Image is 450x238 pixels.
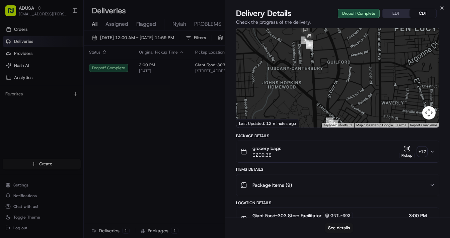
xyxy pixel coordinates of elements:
[399,153,415,158] div: Pickup
[306,40,313,48] div: 5
[13,97,51,104] span: Knowledge Base
[236,200,439,206] div: Location Details
[17,43,110,50] input: Clear
[252,145,281,152] span: grocery bags
[238,119,260,128] img: Google
[238,119,260,128] a: Open this area in Google Maps (opens a new window)
[67,113,81,118] span: Pylon
[409,212,427,219] span: 3:00 PM
[7,27,122,37] p: Welcome 👋
[356,123,393,127] span: Map data ©2025 Google
[397,123,406,127] a: Terms (opens in new tab)
[4,94,54,106] a: 📗Knowledge Base
[57,98,62,103] div: 💻
[7,7,20,20] img: Nash
[236,141,439,162] button: grocery bags$209.38Pickup+17
[252,212,321,219] span: Giant Food-303 Store Facilitator
[236,119,299,128] div: Last Updated: 12 minutes ago
[23,64,110,71] div: Start new chat
[236,167,439,172] div: Items Details
[326,117,333,125] div: 2
[330,213,351,218] span: GNTL-303
[47,113,81,118] a: Powered byPylon
[399,145,427,158] button: Pickup+17
[252,152,281,158] span: $209.38
[236,208,439,230] button: Giant Food-303 Store FacilitatorGNTL-3033:00 PM
[114,66,122,74] button: Start new chat
[252,182,292,188] span: Package Items ( 9 )
[323,123,352,128] button: Keyboard shortcuts
[325,223,353,233] button: See details
[383,9,409,18] button: EDT
[418,147,427,156] div: + 17
[236,133,439,139] div: Package Details
[54,94,110,106] a: 💻API Documentation
[236,19,439,25] p: Check the progress of the delivery.
[63,97,107,104] span: API Documentation
[301,36,309,44] div: 3
[236,174,439,196] button: Package Items (9)
[236,8,292,19] span: Delivery Details
[399,145,415,158] button: Pickup
[422,106,436,120] button: Map camera controls
[7,64,19,76] img: 1736555255976-a54dd68f-1ca7-489b-9aae-adbdc363a1c4
[410,123,437,127] a: Report a map error
[331,120,338,127] div: 1
[409,9,436,18] button: CDT
[23,71,85,76] div: We're available if you need us!
[7,98,12,103] div: 📗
